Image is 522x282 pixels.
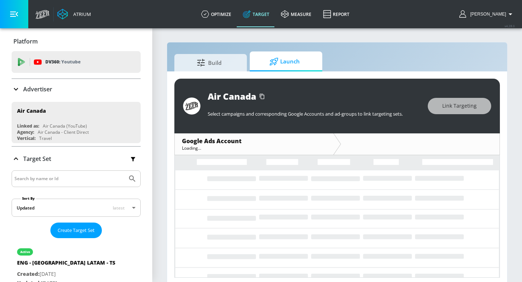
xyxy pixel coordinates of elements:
button: [PERSON_NAME] [459,10,515,18]
p: Select campaigns and corresponding Google Accounts and ad-groups to link targeting sets. [208,111,420,117]
div: Atrium [70,11,91,17]
p: DV360: [45,58,80,66]
div: Agency: [17,129,34,135]
span: Build [182,54,237,71]
div: DV360: Youtube [12,51,141,73]
div: Air CanadaLinked as:Air Canada (YouTube)Agency:Air Canada - Client DirectVertical:Travel [12,102,141,143]
div: Google Ads Account [182,137,326,145]
div: Air Canada [17,107,46,114]
div: Vertical: [17,135,36,141]
div: Updated [17,205,34,211]
div: active [20,250,30,254]
div: Advertiser [12,79,141,99]
p: Advertiser [23,85,52,93]
label: Sort By [21,196,36,201]
div: Target Set [12,147,141,171]
button: Create Target Set [50,223,102,238]
p: [DATE] [17,270,115,279]
a: optimize [195,1,237,27]
span: Launch [257,53,312,70]
div: Loading... [182,145,326,151]
div: Google Ads AccountLoading... [175,133,333,155]
a: Atrium [57,9,91,20]
div: Air Canada [208,90,256,102]
a: Report [317,1,355,27]
div: Platform [12,31,141,51]
div: Travel [39,135,52,141]
span: Created: [17,270,40,277]
div: ENG - [GEOGRAPHIC_DATA] LATAM - TS [17,259,115,270]
div: Linked as: [17,123,39,129]
input: Search by name or Id [14,174,124,183]
span: login as: nathan.mistretta@zefr.com [467,12,506,17]
span: latest [113,205,125,211]
p: Target Set [23,155,51,163]
p: Youtube [61,58,80,66]
a: Target [237,1,275,27]
div: Air Canada - Client Direct [38,129,89,135]
span: Create Target Set [58,226,95,235]
p: Platform [13,37,38,45]
a: measure [275,1,317,27]
span: v 4.28.0 [505,24,515,28]
div: Air Canada (YouTube) [43,123,87,129]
